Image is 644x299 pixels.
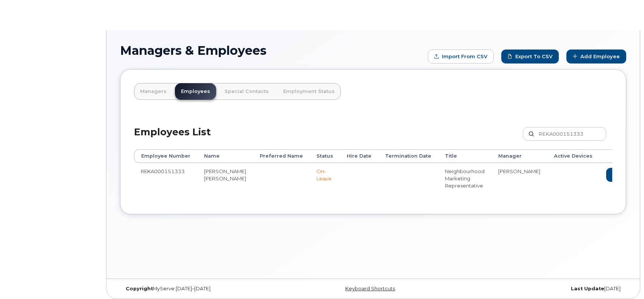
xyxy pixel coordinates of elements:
th: Status [310,149,340,163]
th: Hire Date [340,149,378,163]
th: Name [197,149,253,163]
a: Employees [175,83,216,100]
strong: Last Update [571,286,604,291]
span: On-Leave [317,168,332,181]
a: Employment Status [277,83,341,100]
li: [PERSON_NAME] [498,168,540,175]
th: Employee Number [134,149,197,163]
th: Title [438,149,491,163]
td: [PERSON_NAME] [PERSON_NAME] [197,163,253,194]
div: [DATE] [457,286,626,292]
a: Keyboard Shortcuts [345,286,395,291]
th: Manager [491,149,547,163]
th: Active Devices [547,149,599,163]
th: Termination Date [378,149,438,163]
a: Special Contacts [218,83,275,100]
th: Preferred Name [253,149,310,163]
form: Import from CSV [428,50,494,64]
td: Neighbourhood Marketing Representative [438,163,491,194]
a: Export to CSV [501,50,559,64]
strong: Copyright [126,286,153,291]
h2: Employees List [134,127,211,149]
a: Add Employee [566,50,626,64]
a: Edit [606,168,635,182]
h1: Managers & Employees [120,44,424,57]
div: MyServe [DATE]–[DATE] [120,286,289,292]
a: Managers [134,83,173,100]
td: REKA000151333 [134,163,197,194]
